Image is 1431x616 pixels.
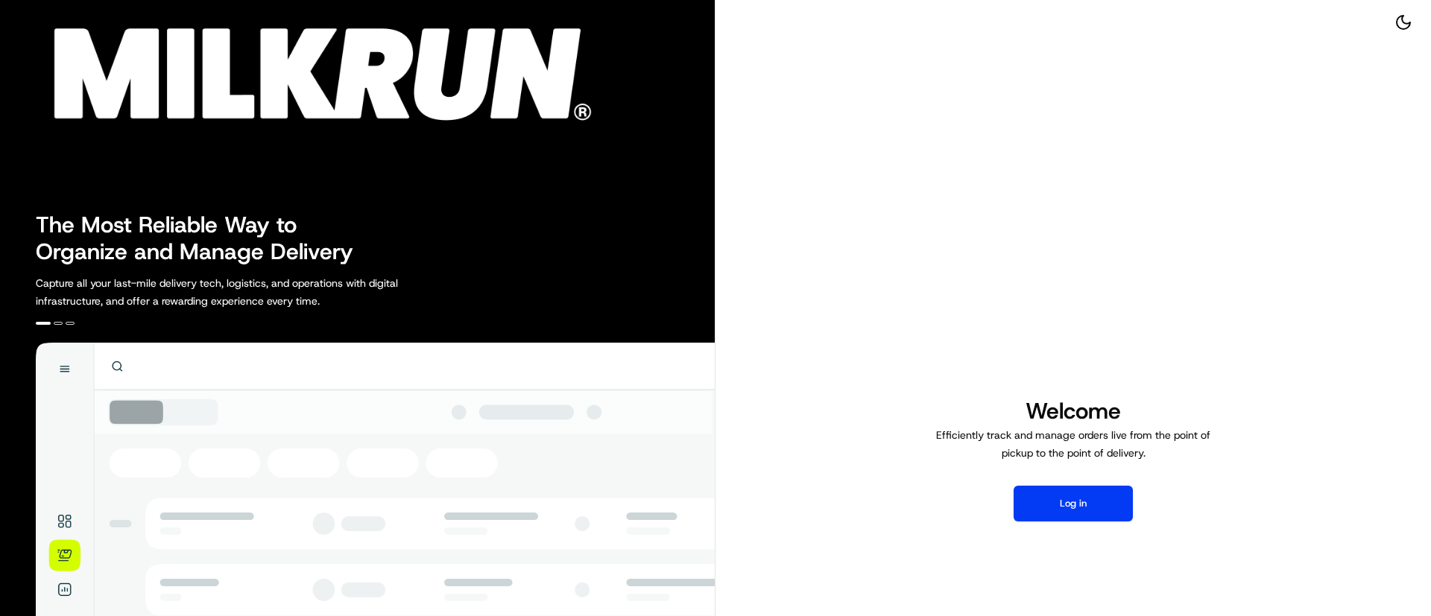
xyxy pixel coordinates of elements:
p: Capture all your last-mile delivery tech, logistics, and operations with digital infrastructure, ... [36,274,465,310]
h1: Welcome [930,396,1216,426]
img: Company Logo [9,9,608,128]
button: Log in [1014,486,1133,521]
h2: The Most Reliable Way to Organize and Manage Delivery [36,212,370,265]
p: Efficiently track and manage orders live from the point of pickup to the point of delivery. [930,426,1216,462]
